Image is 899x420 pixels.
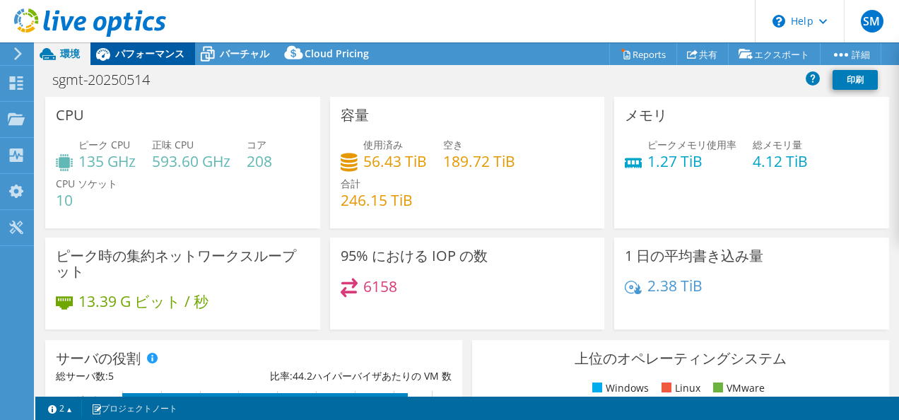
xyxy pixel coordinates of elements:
a: Reports [609,43,677,65]
h3: ピーク時の集約ネットワークスループット [56,248,310,279]
span: 5 [108,369,114,383]
span: ピーク CPU [78,138,130,151]
h4: 4.12 TiB [753,153,808,169]
h4: 2.38 TiB [647,278,703,293]
span: 環境 [60,47,80,60]
a: 2 [38,399,82,417]
span: ピークメモリ使用率 [647,138,736,151]
a: プロジェクトノート [81,399,187,417]
text: ゲスト VM [75,395,117,404]
h3: 1 日の平均書き込み量 [625,248,763,264]
a: 共有 [676,43,729,65]
h3: サーバの役割 [56,351,141,366]
span: 空き [443,138,463,151]
span: 合計 [341,177,360,190]
span: 44.2 [293,369,312,383]
span: SM [861,10,883,33]
h4: 246.15 TiB [341,192,413,208]
svg: \n [772,15,785,28]
h4: 208 [247,153,272,169]
span: 使用済み [363,138,403,151]
h4: 13.39 G ビット / 秒 [78,293,208,309]
span: Cloud Pricing [305,47,369,60]
h3: メモリ [625,107,667,123]
div: 比率: ハイパーバイザあたりの VM 数 [254,368,452,384]
span: パフォーマンス [115,47,184,60]
h4: 135 GHz [78,153,136,169]
h3: 95% における IOP の数 [341,248,488,264]
span: 正味 CPU [152,138,194,151]
li: Windows [589,380,649,396]
div: 総サーバ数: [56,368,254,384]
h3: 上位のオペレーティングシステム [483,351,879,366]
span: バーチャル [220,47,269,60]
a: エクスポート [728,43,821,65]
span: 総メモリ量 [753,138,802,151]
h4: 1.27 TiB [647,153,736,169]
a: 詳細 [820,43,881,65]
li: Linux [658,380,700,396]
li: VMware [710,380,765,396]
h3: 容量 [341,107,369,123]
h4: 6158 [363,279,397,294]
h4: 10 [56,192,117,208]
h1: sgmt-20250514 [46,72,172,88]
h4: 189.72 TiB [443,153,515,169]
span: CPU ソケット [56,177,117,190]
h4: 56.43 TiB [363,153,427,169]
h4: 593.60 GHz [152,153,230,169]
span: コア [247,138,266,151]
h3: CPU [56,107,84,123]
a: 印刷 [833,70,878,90]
